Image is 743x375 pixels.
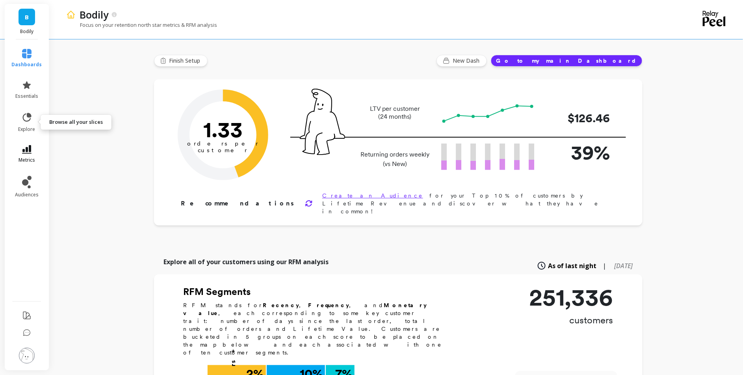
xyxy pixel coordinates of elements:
span: dashboards [12,62,42,68]
p: LTV per customer (24 months) [358,105,432,121]
tspan: orders per [187,140,259,147]
span: explore [19,126,35,132]
span: As of last night [548,261,597,271]
span: essentials [15,93,38,99]
span: [DATE] [615,261,633,270]
a: Create an Audience [322,192,423,199]
p: Bodily [80,8,108,21]
span: metrics [19,157,35,163]
p: customers [529,314,613,326]
p: Bodily [13,28,41,35]
p: 39% [547,138,610,167]
span: audiences [15,192,39,198]
h2: RFM Segments [183,285,451,298]
p: $126.46 [547,109,610,127]
span: | [603,261,607,271]
p: Returning orders weekly (vs New) [358,150,432,169]
button: Finish Setup [154,55,208,67]
p: RFM stands for , , and , each corresponding to some key customer trait: number of days since the ... [183,301,451,356]
text: 1.33 [203,116,243,142]
span: New Dash [453,57,482,65]
p: for your Top 10% of customers by Lifetime Revenue and discover what they have in common! [322,192,617,215]
b: Frequency [308,302,349,308]
span: B [25,13,29,22]
img: pal seatted on line [300,89,345,155]
button: New Dash [437,55,487,67]
b: Recency [263,302,299,308]
img: profile picture [19,348,35,364]
p: 251,336 [529,285,613,309]
button: Go to my main Dashboard [491,55,643,67]
span: Finish Setup [169,57,202,65]
img: header icon [66,10,76,19]
p: Explore all of your customers using our RFM analysis [163,257,329,267]
p: Focus on your retention north star metrics & RFM analysis [66,21,217,28]
p: Recommendations [181,199,295,208]
tspan: customer [198,147,248,154]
